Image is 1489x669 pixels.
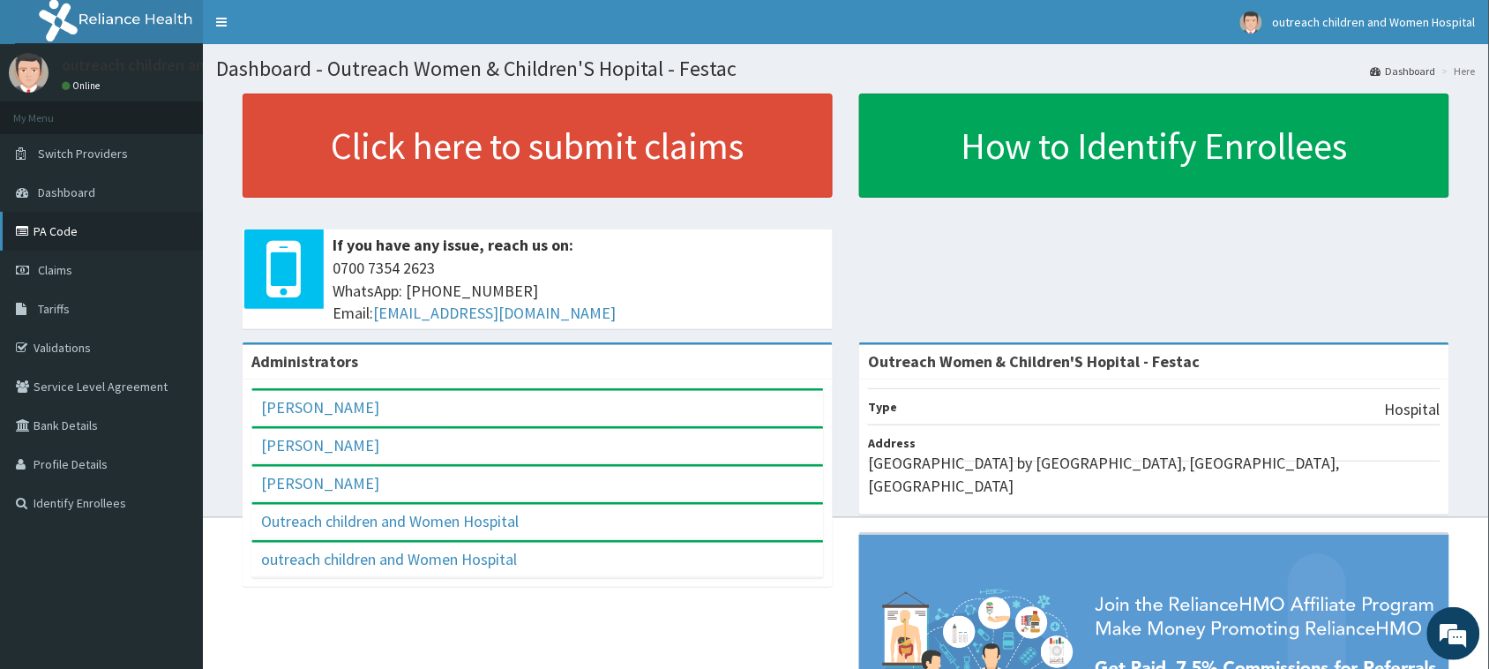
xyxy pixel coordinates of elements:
[243,94,833,198] a: Click here to submit claims
[62,79,104,92] a: Online
[1371,64,1436,79] a: Dashboard
[333,235,573,255] b: If you have any issue, reach us on:
[261,397,379,417] a: [PERSON_NAME]
[251,351,358,372] b: Administrators
[333,257,824,325] span: 0700 7354 2623 WhatsApp: [PHONE_NUMBER] Email:
[1385,398,1440,421] p: Hospital
[9,53,49,93] img: User Image
[38,146,128,162] span: Switch Providers
[1240,11,1262,34] img: User Image
[62,57,330,73] p: outreach children and Women Hospital
[868,452,1440,497] p: [GEOGRAPHIC_DATA] by [GEOGRAPHIC_DATA], [GEOGRAPHIC_DATA], [GEOGRAPHIC_DATA]
[373,303,616,323] a: [EMAIL_ADDRESS][DOMAIN_NAME]
[868,351,1201,372] strong: Outreach Women & Children'S Hopital - Festac
[1273,14,1476,30] span: outreach children and Women Hospital
[216,57,1476,80] h1: Dashboard - Outreach Women & Children'S Hopital - Festac
[261,549,517,569] a: outreach children and Women Hospital
[1438,64,1476,79] li: Here
[868,399,897,415] b: Type
[859,94,1449,198] a: How to Identify Enrollees
[38,184,95,200] span: Dashboard
[261,511,519,531] a: Outreach children and Women Hospital
[868,435,916,451] b: Address
[38,301,70,317] span: Tariffs
[261,435,379,455] a: [PERSON_NAME]
[38,262,72,278] span: Claims
[261,473,379,493] a: [PERSON_NAME]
